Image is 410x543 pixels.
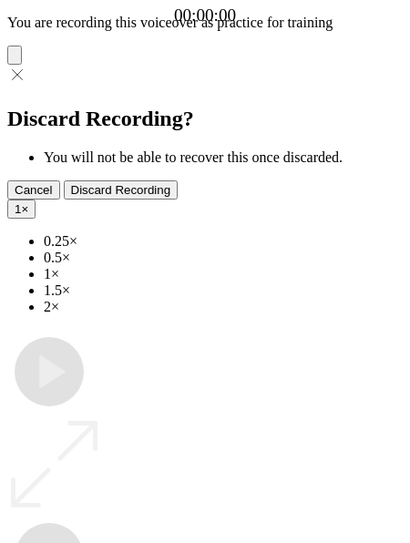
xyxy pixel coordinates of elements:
li: 1× [44,266,403,282]
li: 1.5× [44,282,403,299]
li: You will not be able to recover this once discarded. [44,149,403,166]
button: Cancel [7,180,60,200]
span: 1 [15,202,21,216]
li: 0.5× [44,250,403,266]
button: Discard Recording [64,180,179,200]
h2: Discard Recording? [7,107,403,131]
button: 1× [7,200,36,219]
a: 00:00:00 [174,5,236,26]
li: 2× [44,299,403,315]
li: 0.25× [44,233,403,250]
p: You are recording this voiceover as practice for training [7,15,403,31]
